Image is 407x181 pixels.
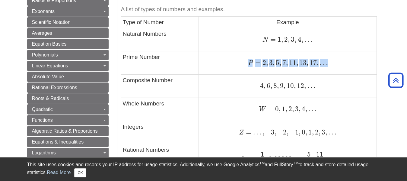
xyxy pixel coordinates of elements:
[27,61,109,71] a: Linear Equations
[32,63,68,68] span: Linear Equations
[264,82,266,90] span: ,
[267,155,292,163] span: 0.33333
[266,155,267,163] span: ,
[300,105,305,113] span: 4
[32,9,55,14] span: Exponents
[27,126,109,136] a: Algebraic Ratios & Proportions
[288,35,290,44] span: ,
[264,128,271,136] span: −
[312,155,314,163] span: ,
[292,155,301,163] span: …
[312,128,314,136] span: ,
[288,59,296,67] span: 11
[121,144,199,174] td: Rational Numbers
[279,82,284,90] span: 9
[306,82,309,90] span: .
[305,128,307,136] span: ,
[266,82,270,90] span: 6
[261,150,264,158] span: 1
[275,59,279,67] span: 5
[294,105,299,113] span: 3
[273,105,279,113] span: 0
[270,82,272,90] span: ,
[121,3,377,16] caption: A list of types of numbers and examples.
[292,105,294,113] span: ,
[294,82,296,90] span: ,
[27,93,109,104] a: Roots & Radicals
[27,104,109,115] a: Quadratic
[240,156,245,163] span: Q
[317,59,319,67] span: ,
[287,105,292,113] span: 2
[279,105,281,113] span: ,
[272,82,277,90] span: 8
[279,59,281,67] span: ,
[271,128,275,136] span: 3
[32,52,58,57] span: Polynomials
[277,82,279,90] span: ,
[27,82,109,93] a: Rational Expressions
[302,155,305,163] span: ,
[239,129,244,136] span: Z
[301,35,303,44] span: ,
[27,137,109,147] a: Equations & Inequalities
[307,59,308,67] span: ,
[299,128,300,136] span: ,
[27,72,109,82] a: Absolute Value
[286,59,288,67] span: ,
[312,82,315,90] span: .
[303,35,306,44] span: .
[121,51,199,75] td: Prime Number
[248,60,253,66] span: P
[305,105,307,113] span: ,
[320,128,325,136] span: 3
[32,20,71,25] span: Scientific Notation
[32,85,77,90] span: Rational Expressions
[285,105,287,113] span: ,
[245,155,252,163] span: =
[316,150,323,158] span: 11
[121,121,199,144] td: Integers
[32,107,53,112] span: Quadratic
[287,128,288,136] span: ,
[325,155,326,163] span: ,
[309,82,312,90] span: .
[275,128,276,136] span: ,
[319,128,320,136] span: ,
[288,128,295,136] span: −
[32,96,69,101] span: Roots & Radicals
[326,155,336,163] span: …
[306,35,309,44] span: .
[307,105,316,113] span: …
[121,17,199,28] td: Type of Number
[300,128,305,136] span: 0
[304,82,306,90] span: ,
[47,170,71,175] a: Read More
[121,98,199,121] td: Whole Numbers
[32,74,64,79] span: Absolute Value
[308,59,317,67] span: 17
[259,106,266,113] span: W
[32,150,56,155] span: Logarithms
[290,35,294,44] span: 3
[32,41,67,47] span: Equation Basics
[319,59,328,67] span: …
[273,59,275,67] span: ,
[27,28,109,38] a: Averages
[266,105,273,113] span: =
[281,35,283,44] span: ,
[269,35,276,44] span: =
[259,161,265,165] sup: TM
[276,35,281,44] span: 1
[309,35,312,44] span: .
[299,105,300,113] span: ,
[74,168,86,177] button: Close
[32,31,52,36] span: Averages
[284,82,285,90] span: ,
[281,105,285,113] span: 1
[327,128,336,136] span: …
[27,17,109,27] a: Scientific Notation
[27,6,109,17] a: Exponents
[283,35,288,44] span: 2
[261,128,264,136] span: ,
